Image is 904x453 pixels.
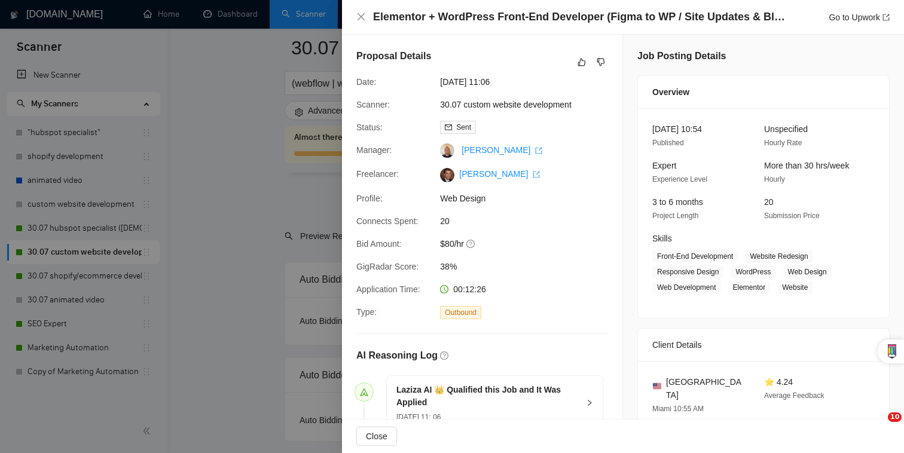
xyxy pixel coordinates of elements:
[356,239,402,249] span: Bid Amount:
[459,169,540,179] a: [PERSON_NAME] export
[777,281,813,294] span: Website
[731,265,775,278] span: WordPress
[440,98,619,111] span: 30.07 custom website development
[356,49,431,63] h5: Proposal Details
[637,49,726,63] h5: Job Posting Details
[652,85,689,99] span: Overview
[652,265,723,278] span: Responsive Design
[373,10,786,25] h4: Elementor + WordPress Front-End Developer (Figma to WP / Site Updates & Blog Migration)
[440,351,448,360] span: question-circle
[462,145,542,155] a: [PERSON_NAME] export
[440,215,619,228] span: 20
[456,123,471,131] span: Sent
[586,399,593,406] span: right
[356,12,366,22] button: Close
[652,124,702,134] span: [DATE] 10:54
[764,391,824,400] span: Average Feedback
[652,161,676,170] span: Expert
[578,57,586,67] span: like
[356,12,366,22] span: close
[575,55,589,69] button: like
[440,285,448,293] span: clock-circle
[652,405,704,413] span: Miami 10:55 AM
[745,250,813,263] span: Website Redesign
[440,192,619,205] span: Web Design
[396,384,579,409] h5: Laziza AI 👑 Qualified this Job and It Was Applied
[652,212,698,220] span: Project Length
[764,139,802,147] span: Hourly Rate
[440,75,619,88] span: [DATE] 11:06
[783,265,832,278] span: Web Design
[652,234,672,243] span: Skills
[728,281,771,294] span: Elementor
[666,375,745,402] span: [GEOGRAPHIC_DATA]
[652,197,703,207] span: 3 to 6 months
[652,139,684,147] span: Published
[764,377,793,387] span: ⭐ 4.24
[652,250,738,263] span: Front-End Development
[440,260,619,273] span: 38%
[597,57,605,67] span: dislike
[356,284,420,294] span: Application Time:
[533,171,540,178] span: export
[653,382,661,390] img: 🇺🇸
[764,175,785,183] span: Hourly
[466,239,476,249] span: question-circle
[396,413,441,421] span: [DATE] 11: 06
[356,145,392,155] span: Manager:
[366,430,387,443] span: Close
[829,13,890,22] a: Go to Upworkexport
[356,194,383,203] span: Profile:
[356,307,377,317] span: Type:
[764,161,849,170] span: More than 30 hrs/week
[356,427,397,446] button: Close
[535,147,542,154] span: export
[453,284,486,294] span: 00:12:26
[764,124,808,134] span: Unspecified
[360,388,368,396] span: send
[356,123,383,132] span: Status:
[356,262,419,271] span: GigRadar Score:
[356,169,399,179] span: Freelancer:
[356,77,376,87] span: Date:
[356,100,390,109] span: Scanner:
[882,14,890,21] span: export
[440,168,454,182] img: c12lBgTcb-4rLnDchwq1esdWfnaqBK6Ll5Xu5_y4-eGN2BvwBOeiB2K7mHaUNpQ3Kd
[356,216,419,226] span: Connects Spent:
[356,348,438,363] h5: AI Reasoning Log
[440,306,481,319] span: Outbound
[863,412,892,441] iframe: Intercom live chat
[594,55,608,69] button: dislike
[445,124,452,131] span: mail
[764,197,774,207] span: 20
[888,412,902,422] span: 10
[764,212,820,220] span: Submission Price
[652,281,721,294] span: Web Development
[652,175,707,183] span: Experience Level
[652,329,875,361] div: Client Details
[440,237,619,250] span: $80/hr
